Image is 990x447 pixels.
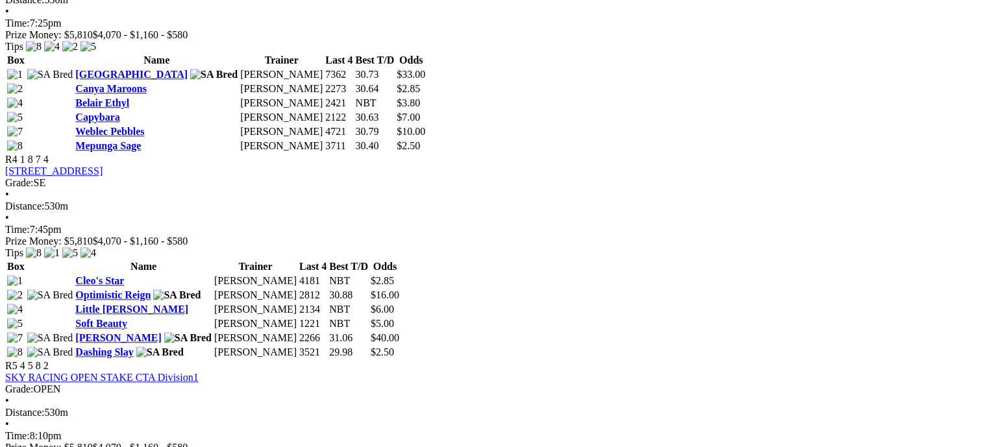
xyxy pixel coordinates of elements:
span: • [5,395,9,406]
td: NBT [328,317,369,330]
span: Box [7,54,25,66]
span: 4 5 8 2 [20,360,49,371]
th: Odds [370,260,400,273]
td: 7362 [325,68,353,81]
th: Last 4 [325,54,353,67]
span: • [5,189,9,200]
a: [GEOGRAPHIC_DATA] [75,69,188,80]
td: [PERSON_NAME] [240,139,323,152]
a: Belair Ethyl [75,97,129,108]
span: 1 8 7 4 [20,154,49,165]
img: SA Bred [27,332,73,344]
td: 30.79 [355,125,395,138]
img: 4 [7,97,23,109]
span: Time: [5,224,30,235]
span: Box [7,261,25,272]
div: OPEN [5,383,985,395]
a: Weblec Pebbles [75,126,144,137]
img: 8 [26,41,42,53]
a: Cleo's Star [75,275,124,286]
td: 2421 [325,97,353,110]
img: 2 [7,83,23,95]
span: $4,070 - $1,160 - $580 [93,236,188,247]
img: SA Bred [27,346,73,358]
td: 2134 [299,303,327,316]
img: 5 [80,41,96,53]
img: 7 [7,332,23,344]
img: SA Bred [153,289,201,301]
img: 4 [80,247,96,259]
img: 1 [7,69,23,80]
td: 4721 [325,125,353,138]
a: Capybara [75,112,119,123]
a: Soft Beauty [75,318,127,329]
a: Canya Maroons [75,83,147,94]
th: Last 4 [299,260,327,273]
a: Mepunga Sage [75,140,141,151]
a: Little [PERSON_NAME] [75,304,188,315]
td: 2812 [299,289,327,302]
td: 30.40 [355,139,395,152]
span: $40.00 [371,332,399,343]
span: $2.50 [371,346,394,357]
span: $2.50 [397,140,420,151]
th: Name [75,54,238,67]
td: NBT [328,303,369,316]
td: 31.06 [328,332,369,344]
img: 4 [44,41,60,53]
span: Time: [5,430,30,441]
td: [PERSON_NAME] [214,332,297,344]
span: Tips [5,41,23,52]
div: 530m [5,200,985,212]
img: 5 [7,318,23,330]
td: 4181 [299,274,327,287]
td: 30.63 [355,111,395,124]
a: [PERSON_NAME] [75,332,161,343]
span: $10.00 [397,126,425,137]
span: Time: [5,18,30,29]
th: Best T/D [328,260,369,273]
span: R4 [5,154,18,165]
span: $33.00 [397,69,425,80]
img: 5 [7,112,23,123]
a: Optimistic Reign [75,289,151,300]
th: Trainer [214,260,297,273]
img: 1 [44,247,60,259]
td: 30.73 [355,68,395,81]
div: 8:10pm [5,430,985,442]
div: 7:45pm [5,224,985,236]
img: SA Bred [27,289,73,301]
th: Trainer [240,54,323,67]
th: Name [75,260,212,273]
a: Dashing Slay [75,346,133,357]
td: 2273 [325,82,353,95]
th: Odds [396,54,426,67]
div: 7:25pm [5,18,985,29]
td: [PERSON_NAME] [214,346,297,359]
span: $2.85 [371,275,394,286]
td: [PERSON_NAME] [214,274,297,287]
td: NBT [328,274,369,287]
span: • [5,418,9,429]
a: [STREET_ADDRESS] [5,165,103,176]
td: NBT [355,97,395,110]
span: Grade: [5,383,34,394]
img: 8 [26,247,42,259]
span: Grade: [5,177,34,188]
td: 3711 [325,139,353,152]
td: 1221 [299,317,327,330]
div: Prize Money: $5,810 [5,236,985,247]
img: SA Bred [190,69,238,80]
a: SKY RACING OPEN STAKE CTA Division1 [5,372,199,383]
td: 2266 [299,332,327,344]
img: 1 [7,275,23,287]
td: [PERSON_NAME] [240,111,323,124]
th: Best T/D [355,54,395,67]
td: 3521 [299,346,327,359]
span: $4,070 - $1,160 - $580 [93,29,188,40]
img: SA Bred [136,346,184,358]
td: 2122 [325,111,353,124]
div: SE [5,177,985,189]
span: $2.85 [397,83,420,94]
span: Distance: [5,407,44,418]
